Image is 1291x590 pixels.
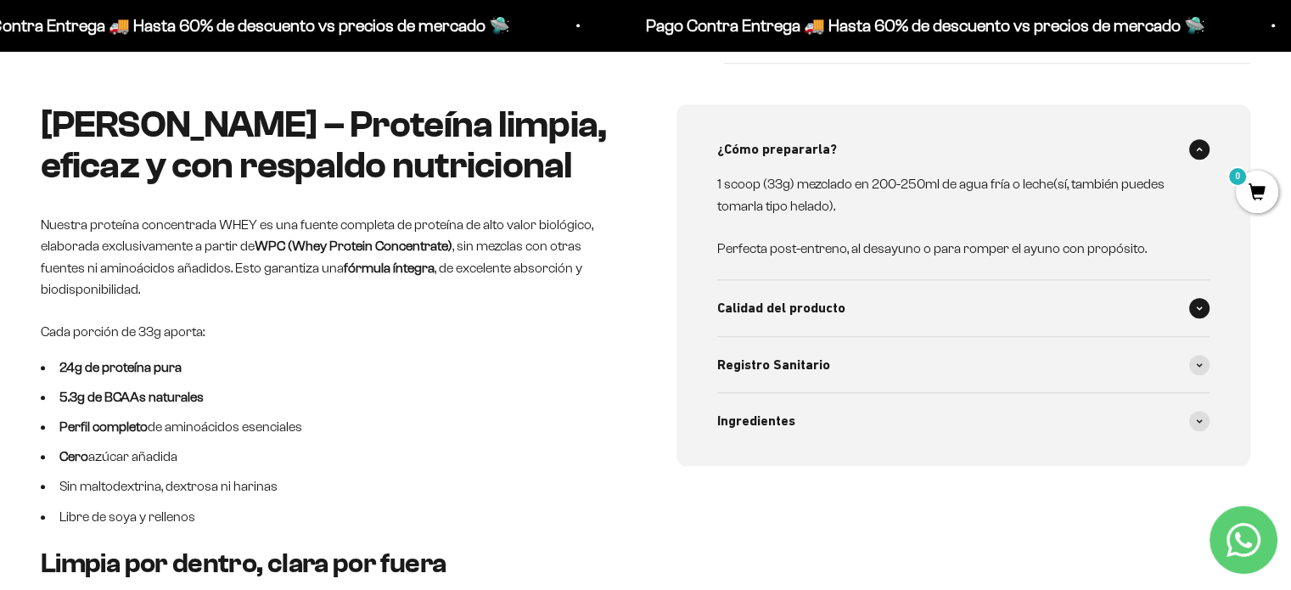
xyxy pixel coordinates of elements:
mark: 0 [1227,166,1248,187]
summary: Ingredientes [717,393,1210,449]
div: País de origen de ingredientes [20,153,351,183]
strong: 5.3g de BCAAs naturales [59,390,204,404]
span: Ingredientes [717,410,795,432]
strong: fórmula íntegra [344,261,435,275]
p: Perfecta post-entreno, al desayuno o para romper el ayuno con propósito. [717,238,1190,260]
input: Otra (por favor especifica) [56,256,350,284]
span: Registro Sanitario [717,354,830,376]
li: Sin maltodextrina, dextrosa ni harinas [41,475,615,497]
div: Detalles sobre ingredientes "limpios" [20,119,351,149]
span: Calidad del producto [717,297,845,319]
p: Cada porción de 33g aporta: [41,321,615,343]
p: Nuestra proteína concentrada WHEY es una fuente completa de proteína de alto valor biológico, ela... [41,214,615,301]
li: de aminoácidos esenciales [41,416,615,438]
li: azúcar añadida [41,446,615,468]
strong: Limpia por dentro, clara por fuera [41,548,446,578]
div: Comparativa con otros productos similares [20,221,351,250]
p: Para decidirte a comprar este suplemento, ¿qué información específica sobre su pureza, origen o c... [20,27,351,104]
summary: ¿Cómo prepararla? [717,121,1210,177]
span: Enviar [278,293,350,322]
summary: Calidad del producto [717,280,1210,336]
strong: Cero [59,449,88,464]
div: Certificaciones de calidad [20,187,351,216]
strong: WPC (Whey Protein Concentrate) [255,239,452,253]
span: ¿Cómo prepararla? [717,138,837,160]
a: 0 [1236,184,1278,203]
button: Enviar [277,293,351,322]
li: Libre de soya y rellenos [41,506,615,528]
p: 1 scoop (33g) mezclado en 200-250ml de agua fría o leche(sí, también puedes tomarla tipo helado). [717,173,1190,216]
summary: Registro Sanitario [717,337,1210,393]
p: Pago Contra Entrega 🚚 Hasta 60% de descuento vs precios de mercado 🛸 [644,12,1204,39]
strong: Perfil completo [59,419,148,434]
strong: 24g de proteína pura [59,360,182,374]
h2: [PERSON_NAME] – Proteína limpia, eficaz y con respaldo nutricional [41,104,615,187]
